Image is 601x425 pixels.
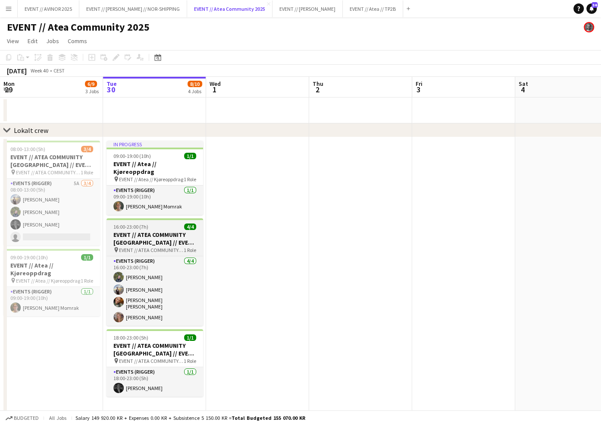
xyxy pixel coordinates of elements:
[81,146,93,152] span: 3/4
[119,176,183,183] span: EVENT // Atea // Kjøreoppdrag
[592,2,598,8] span: 34
[3,141,100,246] app-job-card: 08:00-13:00 (5h)3/4EVENT // ATEA COMMUNITY [GEOGRAPHIC_DATA] // EVENT CREW EVENT // ATEA COMMUNIT...
[79,0,187,17] button: EVENT // [PERSON_NAME] // NOR-SHIPPING
[106,367,203,397] app-card-role: Events (Rigger)1/118:00-23:00 (5h)[PERSON_NAME]
[343,0,403,17] button: EVENT // Atea // TP2B
[184,358,196,364] span: 1 Role
[28,37,38,45] span: Edit
[24,35,41,47] a: Edit
[210,80,221,88] span: Wed
[113,153,151,159] span: 09:00-19:00 (10h)
[75,415,305,421] div: Salary 149 920.00 KR + Expenses 0.00 KR + Subsistence 5 150.00 KR =
[113,334,148,341] span: 18:00-23:00 (5h)
[7,21,150,34] h1: EVENT // Atea Community 2025
[53,67,65,74] div: CEST
[184,153,196,159] span: 1/1
[43,35,63,47] a: Jobs
[272,0,343,17] button: EVENT // [PERSON_NAME]
[46,37,59,45] span: Jobs
[16,277,80,284] span: EVENT // Atea // Kjøreoppdrag
[584,22,594,32] app-user-avatar: Tarjei Tuv
[106,186,203,215] app-card-role: Events (Rigger)1/109:00-19:00 (10h)[PERSON_NAME] Momrak
[208,85,221,94] span: 1
[106,141,203,215] app-job-card: In progress09:00-19:00 (10h)1/1EVENT // Atea // Kjøreoppdrag EVENT // Atea // Kjøreoppdrag1 RoleE...
[188,88,202,94] div: 4 Jobs
[586,3,597,14] a: 34
[3,179,100,246] app-card-role: Events (Rigger)5A3/408:00-13:00 (5h)[PERSON_NAME][PERSON_NAME][PERSON_NAME]
[3,287,100,316] app-card-role: Events (Rigger)1/109:00-19:00 (10h)[PERSON_NAME] Momrak
[106,80,117,88] span: Tue
[184,334,196,341] span: 1/1
[64,35,91,47] a: Comms
[414,85,423,94] span: 3
[416,80,423,88] span: Fri
[106,329,203,397] app-job-card: 18:00-23:00 (5h)1/1EVENT // ATEA COMMUNITY [GEOGRAPHIC_DATA] // EVENT CREW EVENT // ATEA COMMUNIT...
[3,249,100,316] app-job-card: 09:00-19:00 (10h)1/1EVENT // Atea // Kjøreoppdrag EVENT // Atea // Kjøreoppdrag1 RoleEvents (Rigg...
[18,0,79,17] button: EVENT // AVINOR 2025
[184,176,196,183] span: 1 Role
[519,80,528,88] span: Sat
[113,224,148,230] span: 16:00-23:00 (7h)
[517,85,528,94] span: 4
[187,0,272,17] button: EVENT // Atea Community 2025
[2,85,15,94] span: 29
[14,415,39,421] span: Budgeted
[119,247,184,253] span: EVENT // ATEA COMMUNITY [GEOGRAPHIC_DATA] // EVENT CREW
[85,88,99,94] div: 3 Jobs
[106,141,203,148] div: In progress
[7,66,27,75] div: [DATE]
[10,254,48,261] span: 09:00-19:00 (10h)
[81,254,93,261] span: 1/1
[313,80,323,88] span: Thu
[311,85,323,94] span: 2
[14,126,48,135] div: Lokalt crew
[81,169,93,176] span: 1 Role
[3,261,100,277] h3: EVENT // Atea // Kjøreoppdrag
[106,218,203,326] app-job-card: 16:00-23:00 (7h)4/4EVENT // ATEA COMMUNITY [GEOGRAPHIC_DATA] // EVENT CREW EVENT // ATEA COMMUNIT...
[68,37,87,45] span: Comms
[10,146,45,152] span: 08:00-13:00 (5h)
[188,81,202,87] span: 8/10
[106,160,203,176] h3: EVENT // Atea // Kjøreoppdrag
[3,80,15,88] span: Mon
[3,35,22,47] a: View
[4,413,40,423] button: Budgeted
[232,415,305,421] span: Total Budgeted 155 070.00 KR
[184,224,196,230] span: 4/4
[81,277,93,284] span: 1 Role
[119,358,184,364] span: EVENT // ATEA COMMUNITY [GEOGRAPHIC_DATA] // EVENT CREW
[47,415,68,421] span: All jobs
[106,256,203,326] app-card-role: Events (Rigger)4/416:00-23:00 (7h)[PERSON_NAME][PERSON_NAME][PERSON_NAME] [PERSON_NAME][PERSON_NAME]
[105,85,117,94] span: 30
[7,37,19,45] span: View
[3,153,100,169] h3: EVENT // ATEA COMMUNITY [GEOGRAPHIC_DATA] // EVENT CREW
[184,247,196,253] span: 1 Role
[85,81,97,87] span: 6/9
[106,231,203,246] h3: EVENT // ATEA COMMUNITY [GEOGRAPHIC_DATA] // EVENT CREW
[28,67,50,74] span: Week 40
[106,342,203,357] h3: EVENT // ATEA COMMUNITY [GEOGRAPHIC_DATA] // EVENT CREW
[16,169,81,176] span: EVENT // ATEA COMMUNITY [GEOGRAPHIC_DATA] // EVENT CREW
